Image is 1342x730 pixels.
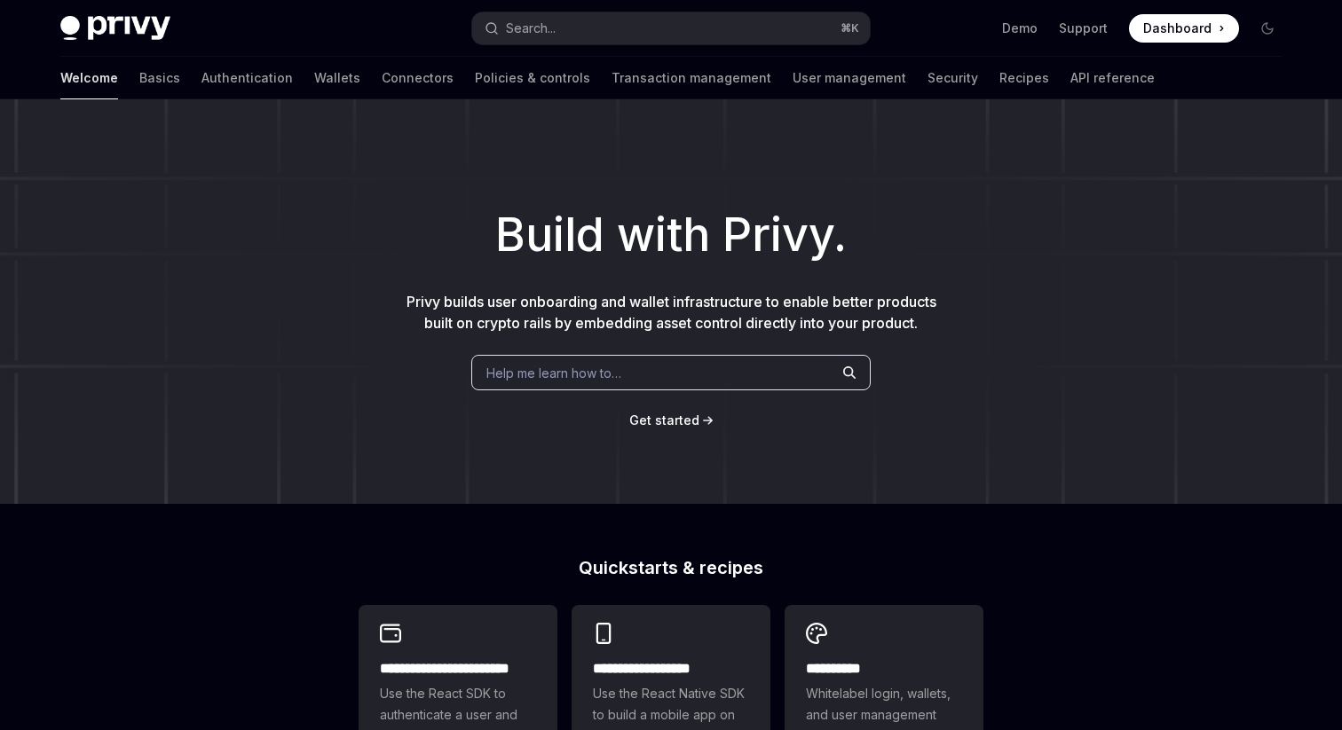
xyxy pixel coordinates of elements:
[841,21,859,35] span: ⌘ K
[382,57,454,99] a: Connectors
[999,57,1049,99] a: Recipes
[506,18,556,39] div: Search...
[612,57,771,99] a: Transaction management
[28,200,1314,270] h1: Build with Privy.
[629,412,699,428] span: Get started
[1129,14,1239,43] a: Dashboard
[629,412,699,429] a: Get started
[407,293,936,332] span: Privy builds user onboarding and wallet infrastructure to enable better products built on crypto ...
[201,57,293,99] a: Authentication
[475,57,590,99] a: Policies & controls
[793,57,906,99] a: User management
[486,364,621,382] span: Help me learn how to…
[928,57,978,99] a: Security
[60,57,118,99] a: Welcome
[314,57,360,99] a: Wallets
[1070,57,1155,99] a: API reference
[139,57,180,99] a: Basics
[1253,14,1282,43] button: Toggle dark mode
[1002,20,1038,37] a: Demo
[1143,20,1212,37] span: Dashboard
[1059,20,1108,37] a: Support
[359,559,983,577] h2: Quickstarts & recipes
[60,16,170,41] img: dark logo
[472,12,870,44] button: Search...⌘K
